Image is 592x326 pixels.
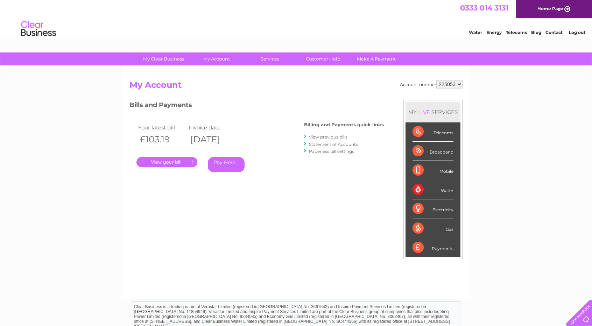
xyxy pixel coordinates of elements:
div: Water [413,180,453,199]
a: Paperless bill settings [309,149,354,154]
a: Contact [545,30,563,35]
div: Payments [413,238,453,257]
a: Energy [486,30,502,35]
h3: Bills and Payments [129,100,384,112]
div: Clear Business is a trading name of Verastar Limited (registered in [GEOGRAPHIC_DATA] No. 3667643... [131,4,462,34]
div: Mobile [413,161,453,180]
a: Make A Payment [347,52,405,65]
a: Services [241,52,299,65]
a: Statement of Accounts [309,142,358,147]
a: Water [469,30,482,35]
h2: My Account [129,80,463,93]
td: Your latest bill [136,123,187,132]
div: MY SERVICES [406,102,460,122]
h4: Billing and Payments quick links [304,122,384,127]
div: Telecoms [413,122,453,142]
div: LIVE [417,109,431,115]
div: Account number [400,80,463,88]
a: My Clear Business [135,52,192,65]
a: My Account [188,52,246,65]
a: Customer Help [294,52,352,65]
div: Broadband [413,142,453,161]
div: Gas [413,219,453,238]
a: 0333 014 3131 [460,3,508,12]
td: Invoice date [187,123,237,132]
th: [DATE] [187,132,237,147]
div: Electricity [413,199,453,219]
a: Log out [569,30,585,35]
a: . [136,157,197,167]
th: £103.19 [136,132,187,147]
a: View previous bills [309,134,347,140]
img: logo.png [21,18,56,40]
a: Telecoms [506,30,527,35]
a: Pay Here [208,157,245,172]
a: Blog [531,30,541,35]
